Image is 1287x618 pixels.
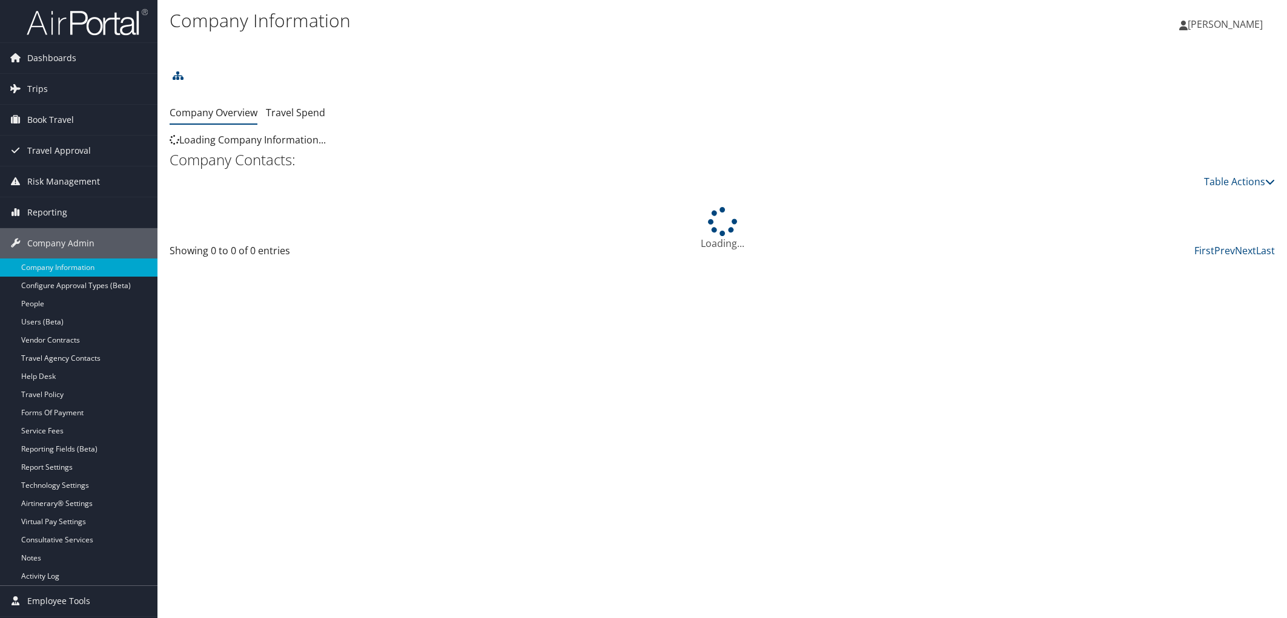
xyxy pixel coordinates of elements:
span: [PERSON_NAME] [1188,18,1263,31]
a: Last [1256,244,1275,257]
h2: Company Contacts: [170,150,1275,170]
span: Trips [27,74,48,104]
a: Prev [1214,244,1235,257]
a: Table Actions [1204,175,1275,188]
span: Risk Management [27,166,100,197]
span: Loading Company Information... [170,133,326,146]
h1: Company Information [170,8,907,33]
img: airportal-logo.png [27,8,148,36]
a: Company Overview [170,106,257,119]
span: Book Travel [27,105,74,135]
span: Travel Approval [27,136,91,166]
div: Showing 0 to 0 of 0 entries [170,243,432,264]
span: Employee Tools [27,586,90,616]
span: Company Admin [27,228,94,258]
a: Travel Spend [266,106,325,119]
a: First [1194,244,1214,257]
span: Reporting [27,197,67,228]
a: [PERSON_NAME] [1179,6,1275,42]
a: Next [1235,244,1256,257]
span: Dashboards [27,43,76,73]
div: Loading... [170,207,1275,251]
